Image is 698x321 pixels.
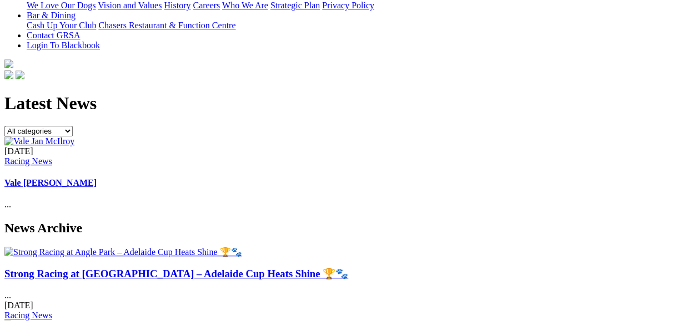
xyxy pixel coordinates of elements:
a: Vision and Values [98,1,162,10]
a: Racing News [4,156,52,166]
div: ... [4,268,694,320]
a: Privacy Policy [322,1,374,10]
a: Strategic Plan [270,1,320,10]
img: logo-grsa-white.png [4,59,13,68]
a: Strong Racing at [GEOGRAPHIC_DATA] – Adelaide Cup Heats Shine 🏆🐾 [4,268,348,279]
img: Vale Jan McIlroy [4,136,74,146]
a: History [164,1,190,10]
span: [DATE] [4,300,33,310]
a: Login To Blackbook [27,40,100,50]
a: Careers [193,1,220,10]
div: Bar & Dining [27,21,694,30]
img: twitter.svg [16,70,24,79]
a: Vale [PERSON_NAME] [4,178,97,187]
a: Chasers Restaurant & Function Centre [98,21,235,30]
div: ... [4,146,694,210]
a: We Love Our Dogs [27,1,96,10]
h1: Latest News [4,93,694,114]
a: Bar & Dining [27,11,76,20]
a: Cash Up Your Club [27,21,96,30]
h2: News Archive [4,221,694,236]
img: facebook.svg [4,70,13,79]
a: Racing News [4,310,52,320]
img: Strong Racing at Angle Park – Adelaide Cup Heats Shine 🏆🐾 [4,247,242,257]
span: [DATE] [4,146,33,156]
a: Who We Are [222,1,268,10]
div: About [27,1,694,11]
a: Contact GRSA [27,30,80,40]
